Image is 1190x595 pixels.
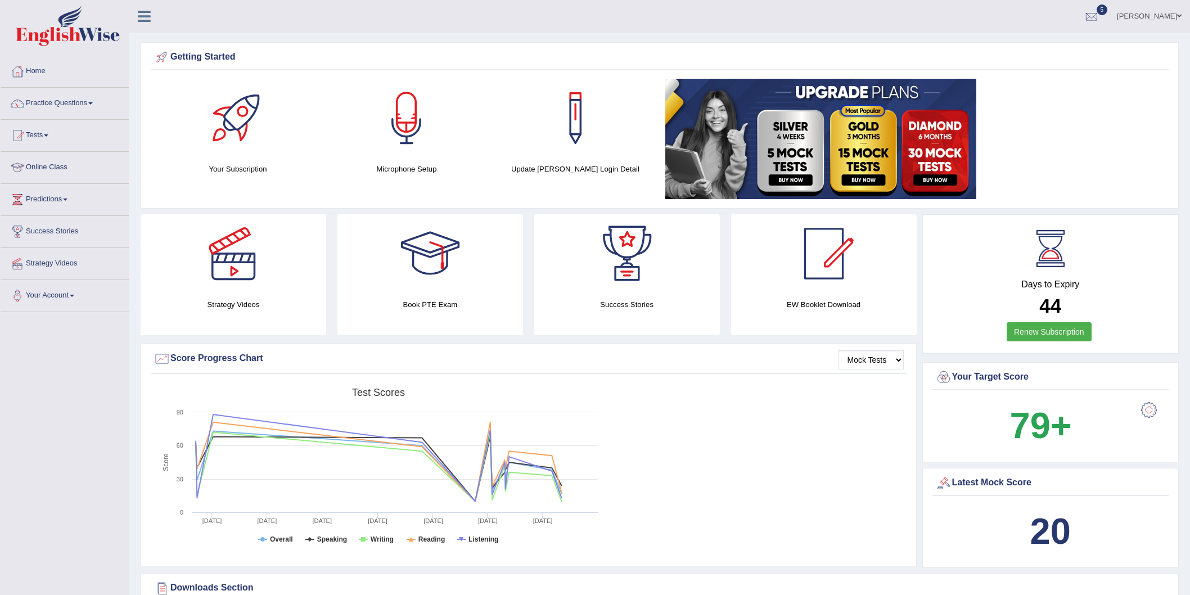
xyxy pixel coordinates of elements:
tspan: Overall [270,535,293,543]
tspan: Reading [418,535,445,543]
tspan: [DATE] [258,517,277,524]
tspan: [DATE] [368,517,387,524]
a: Strategy Videos [1,248,129,276]
b: 20 [1030,511,1071,552]
tspan: Score [162,453,170,471]
div: Your Target Score [935,369,1166,386]
a: Success Stories [1,216,129,244]
img: small5.jpg [665,79,976,199]
text: 60 [177,442,183,449]
h4: Book PTE Exam [337,299,523,310]
text: 90 [177,409,183,416]
tspan: Listening [468,535,498,543]
text: 30 [177,476,183,483]
text: 0 [180,509,183,516]
h4: Success Stories [534,299,720,310]
h4: EW Booklet Download [731,299,917,310]
tspan: [DATE] [202,517,222,524]
a: Practice Questions [1,88,129,116]
h4: Days to Expiry [935,280,1166,290]
tspan: [DATE] [312,517,332,524]
tspan: [DATE] [423,517,443,524]
a: Tests [1,120,129,148]
h4: Your Subscription [159,163,317,175]
h4: Microphone Setup [328,163,485,175]
tspan: [DATE] [533,517,553,524]
div: Getting Started [154,49,1166,66]
tspan: Test scores [352,387,405,398]
h4: Strategy Videos [141,299,326,310]
h4: Update [PERSON_NAME] Login Detail [497,163,654,175]
tspan: Speaking [317,535,347,543]
tspan: [DATE] [478,517,498,524]
div: Score Progress Chart [154,350,904,367]
a: Home [1,56,129,84]
tspan: Writing [371,535,394,543]
a: Online Class [1,152,129,180]
b: 79+ [1010,405,1072,446]
a: Predictions [1,184,129,212]
a: Renew Subscription [1007,322,1092,341]
a: Your Account [1,280,129,308]
div: Latest Mock Score [935,475,1166,492]
span: 5 [1097,4,1108,15]
b: 44 [1039,295,1061,317]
